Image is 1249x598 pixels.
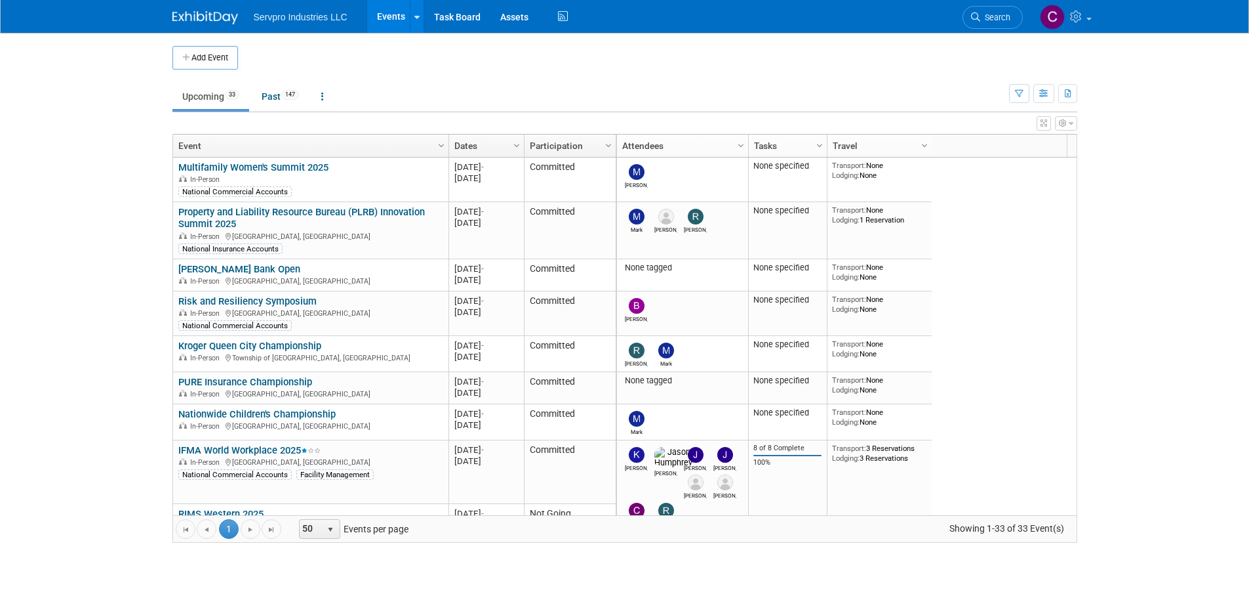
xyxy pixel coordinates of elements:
div: [GEOGRAPHIC_DATA], [GEOGRAPHIC_DATA] [178,275,443,286]
span: Column Settings [814,140,825,151]
div: [DATE] [454,161,518,173]
div: Rick Dubois [625,358,648,367]
div: National Commercial Accounts [178,186,292,197]
div: [GEOGRAPHIC_DATA], [GEOGRAPHIC_DATA] [178,230,443,242]
img: In-Person Event [179,232,187,239]
img: Amy Fox [688,475,704,490]
img: In-Person Event [179,175,187,182]
div: [DATE] [454,444,518,456]
span: Lodging: [832,349,860,358]
span: Go to the last page [266,524,277,535]
div: 100% [753,458,822,467]
div: [DATE] [454,351,518,362]
span: In-Person [190,175,224,184]
div: [GEOGRAPHIC_DATA], [GEOGRAPHIC_DATA] [178,456,443,467]
div: [DATE] [454,263,518,274]
span: Lodging: [832,215,860,224]
img: Mark Bristol [629,411,644,427]
span: In-Person [190,232,224,241]
span: Events per page [282,519,422,539]
img: Rick Knox [658,503,674,519]
span: Transport: [832,263,866,272]
img: Jason Humphrey [654,447,692,468]
span: - [481,445,484,455]
div: National Insurance Accounts [178,244,283,254]
span: Transport: [832,408,866,417]
div: [DATE] [454,419,518,431]
a: Dates [454,135,515,157]
button: Add Event [172,46,238,70]
img: Rick Dubois [629,343,644,358]
a: Search [962,6,1023,29]
span: Column Settings [436,140,446,151]
span: Transport: [832,161,866,170]
span: - [481,162,484,172]
a: Past147 [252,84,309,109]
span: In-Person [190,354,224,362]
td: Committed [524,404,616,440]
div: None specified [753,263,822,273]
span: - [481,264,484,274]
div: None None [832,339,926,358]
img: Rick Dubois [688,209,704,224]
span: Search [980,12,1010,22]
img: Chris Chassagneux [629,503,644,519]
div: Rick Dubois [684,224,707,233]
img: Jay Reynolds [688,447,704,463]
a: Column Settings [434,135,448,154]
img: Jeremy Jackson [717,447,733,463]
span: 1 [219,519,239,539]
span: - [481,207,484,217]
div: None None [832,408,926,427]
a: [PERSON_NAME] Bank Open [178,263,300,275]
div: [DATE] [454,173,518,184]
a: Column Settings [734,135,748,154]
div: [GEOGRAPHIC_DATA], [GEOGRAPHIC_DATA] [178,307,443,318]
span: - [481,377,484,387]
div: Mark Bristol [654,358,677,367]
a: Column Settings [917,135,932,154]
a: Travel [833,135,923,157]
a: Tasks [754,135,818,157]
div: None None [832,263,926,282]
div: Jason Humphrey [654,468,677,477]
img: Maria Robertson [629,164,644,180]
div: None 1 Reservation [832,205,926,224]
span: 50 [300,520,322,538]
img: Mark Bristol [658,343,674,358]
span: Lodging: [832,305,860,314]
div: 8 of 8 Complete [753,444,822,453]
td: Committed [524,158,616,202]
img: Kevin Wofford [629,447,644,463]
span: Column Settings [603,140,614,151]
div: [DATE] [454,387,518,398]
img: In-Person Event [179,390,187,396]
div: [DATE] [454,340,518,351]
div: None specified [753,295,822,305]
div: Brian Donnelly [625,314,648,322]
a: Column Settings [509,135,524,154]
span: Column Settings [511,140,522,151]
td: Not Going [524,504,616,549]
div: None specified [753,161,822,171]
div: [DATE] [454,508,518,519]
img: Brian Donnelly [629,298,644,314]
span: Go to the next page [245,524,256,535]
a: Column Settings [812,135,827,154]
div: None None [832,161,926,180]
td: Committed [524,440,616,504]
a: Event [178,135,440,157]
div: Matt Post [713,490,736,499]
div: None None [832,295,926,314]
span: - [481,296,484,306]
div: None tagged [622,375,743,386]
img: In-Person Event [179,422,187,429]
a: Risk and Resiliency Symposium [178,295,317,307]
a: Go to the first page [176,519,195,539]
a: RIMS Western 2025 [178,508,264,520]
div: [DATE] [454,295,518,307]
div: None specified [753,339,822,350]
td: Committed [524,259,616,291]
div: [DATE] [454,408,518,419]
div: [DATE] [454,217,518,228]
